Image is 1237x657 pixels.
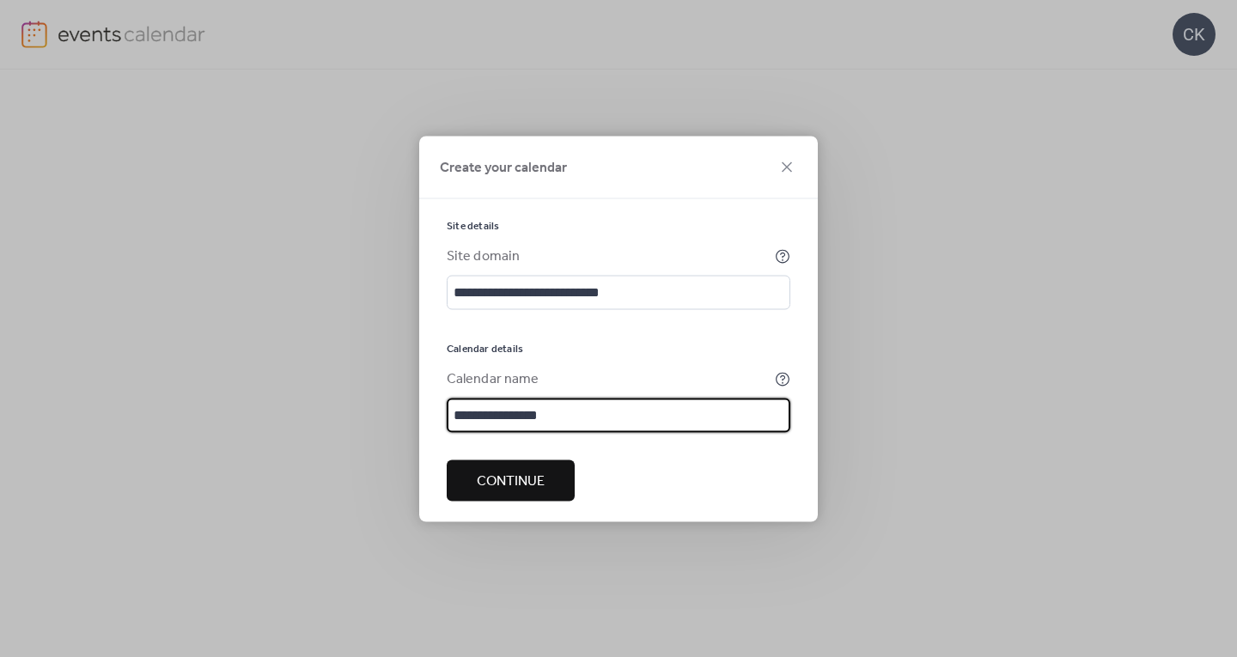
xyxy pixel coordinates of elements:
[477,471,545,491] span: Continue
[447,368,771,389] div: Calendar name
[447,459,575,501] button: Continue
[447,342,523,356] span: Calendar details
[447,246,771,266] div: Site domain
[440,157,567,178] span: Create your calendar
[447,219,499,233] span: Site details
